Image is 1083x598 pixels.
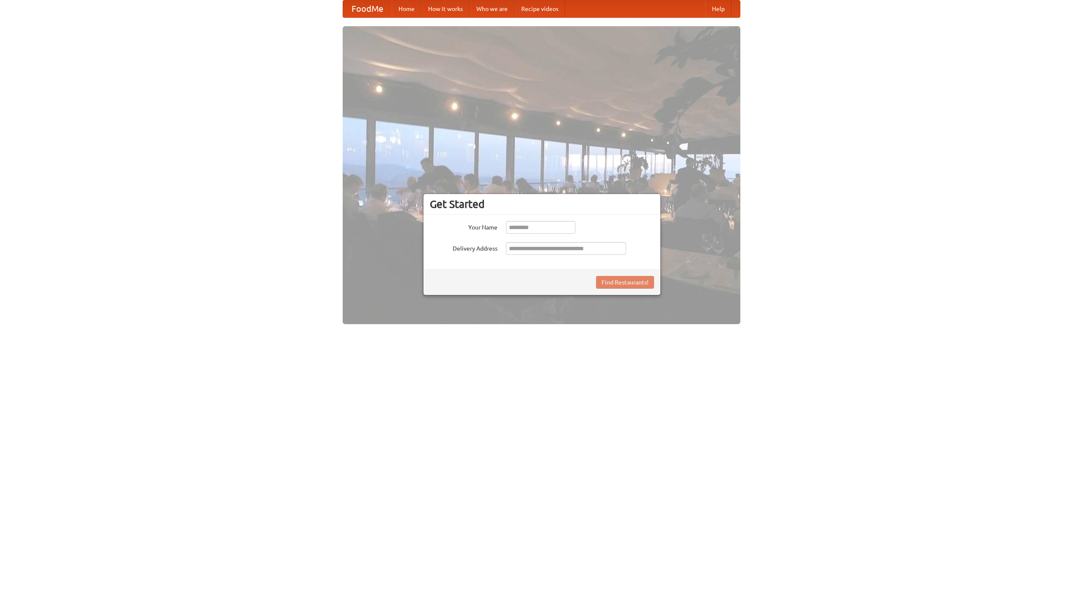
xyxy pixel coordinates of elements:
a: Who we are [470,0,514,17]
a: Recipe videos [514,0,565,17]
a: Home [392,0,421,17]
label: Your Name [430,221,498,232]
button: Find Restaurants! [596,276,654,289]
a: Help [705,0,731,17]
h3: Get Started [430,198,654,210]
a: How it works [421,0,470,17]
a: FoodMe [343,0,392,17]
label: Delivery Address [430,242,498,253]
